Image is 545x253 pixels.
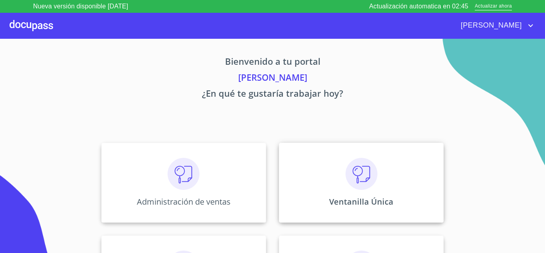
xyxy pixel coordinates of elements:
span: [PERSON_NAME] [455,19,526,32]
p: Actualización automatica en 02:45 [369,2,468,11]
p: Administración de ventas [137,196,231,207]
button: account of current user [455,19,535,32]
p: Ventanilla Única [329,196,393,207]
img: consulta.png [168,158,199,190]
img: consulta.png [346,158,377,190]
p: ¿En qué te gustaría trabajar hoy? [27,87,518,103]
span: Actualizar ahora [475,2,512,11]
p: Nueva versión disponible [DATE] [33,2,128,11]
p: Bienvenido a tu portal [27,55,518,71]
p: [PERSON_NAME] [27,71,518,87]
